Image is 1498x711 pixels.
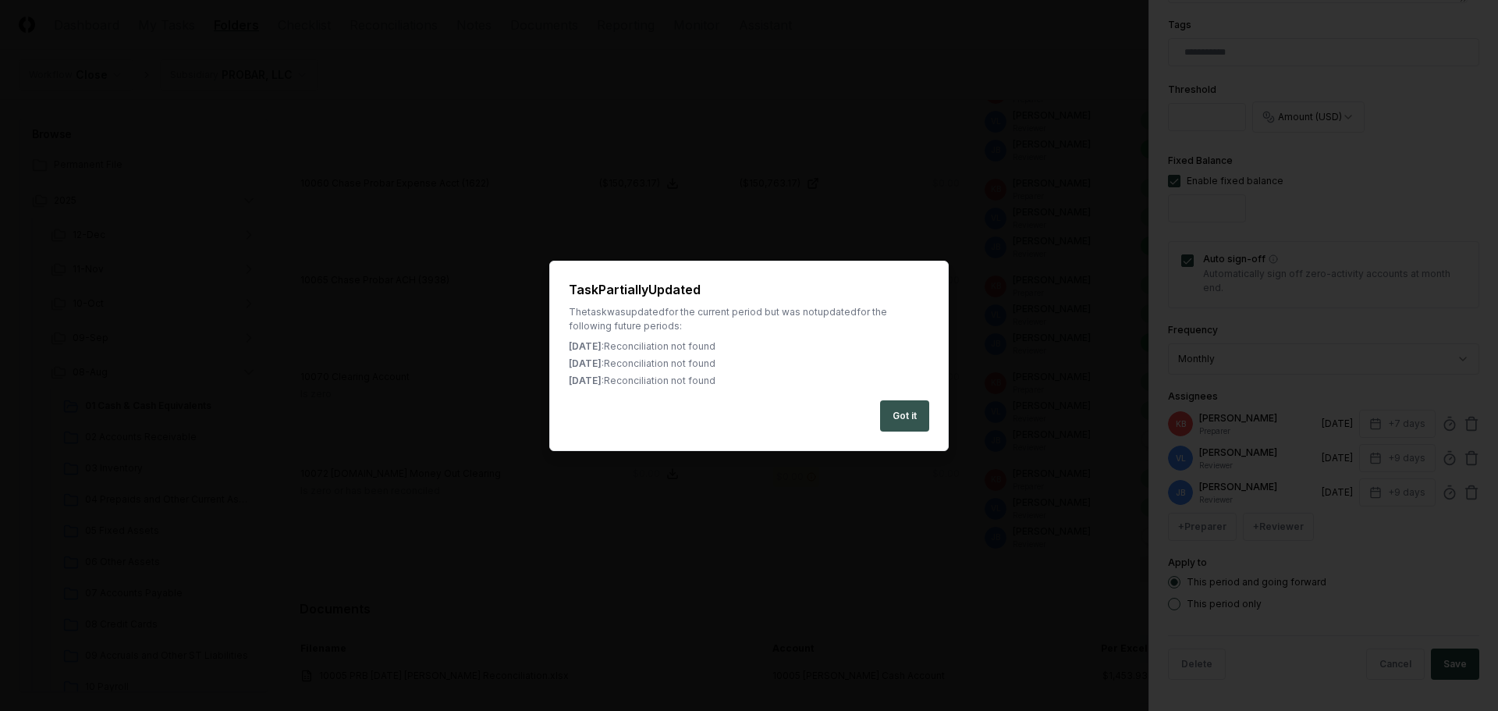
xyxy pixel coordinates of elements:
div: The task was updated for the current period but was not updated for the following future periods: [569,305,929,333]
span: [DATE] [569,340,602,352]
span: : Reconciliation not found [602,375,715,386]
button: Got it [880,400,929,432]
h2: Task Partially Updated [569,280,929,299]
span: : Reconciliation not found [602,340,715,352]
span: [DATE] [569,375,602,386]
span: [DATE] [569,357,602,369]
span: : Reconciliation not found [602,357,715,369]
